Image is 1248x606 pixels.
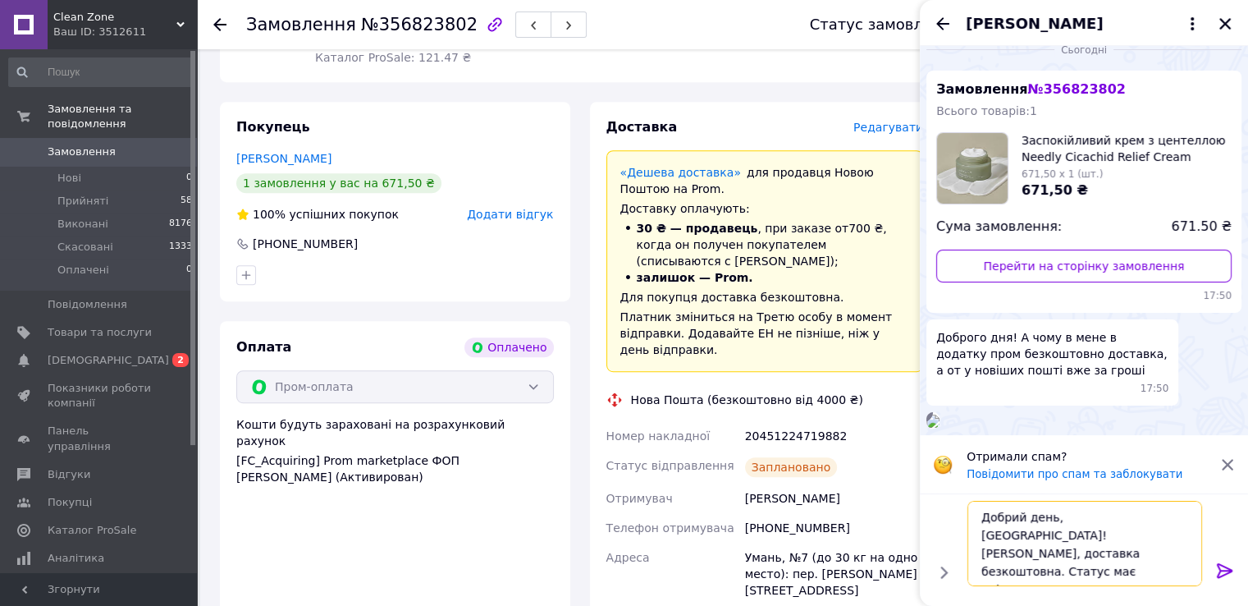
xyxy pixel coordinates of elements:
span: [PERSON_NAME] [966,13,1103,34]
span: Замовлення [48,145,116,159]
img: :face_with_monocle: [933,455,953,475]
div: Доставку оплачують: [620,200,910,217]
div: [PHONE_NUMBER] [742,513,926,543]
span: Номер накладної [606,429,711,443]
span: 671,50 x 1 (шт.) [1022,168,1103,180]
textarea: Добрий день, [GEOGRAPHIC_DATA]! [PERSON_NAME], доставка безкоштовна. Статус має змінитись коли ва... [967,501,1202,586]
div: Ваш ID: 3512611 [53,25,197,39]
div: Платник зміниться на Третю особу в момент відправки. Додавайте ЕН не пізніше, ніж у день відправки. [620,309,910,358]
div: Кошти будуть зараховані на розрахунковий рахунок [236,416,554,485]
span: 8176 [169,217,192,232]
div: Для покупця доставка безкоштовна. [620,289,910,305]
button: [PERSON_NAME] [966,13,1202,34]
p: Отримали спам? [967,448,1210,465]
li: , при заказе от 700 ₴ , когда он получен покупателем (списываются с [PERSON_NAME]); [620,220,910,269]
span: Виконані [57,217,108,232]
button: Закрити [1215,14,1235,34]
span: Показники роботи компанії [48,381,152,411]
span: №356823802 [361,15,478,34]
span: 0 [186,263,192,278]
span: 17:50 12.08.2025 [936,289,1232,303]
img: 5584609703_w160_h160_zaspokijlivij-krem-z.jpg [937,133,1008,204]
a: «Дешева доставка» [620,166,741,179]
span: 58 [181,194,192,209]
div: Повернутися назад [213,16,226,33]
span: Аналітика [48,551,104,566]
input: Пошук [8,57,194,87]
div: [FC_Acquiring] Prom marketplace ФОП [PERSON_NAME] (Активирован) [236,452,554,485]
button: Повідомити про спам та заблокувати [967,468,1182,480]
span: 671,50 ₴ [1022,182,1088,198]
span: Повідомлення [48,297,127,312]
div: Умань, №7 (до 30 кг на одно место): пер. [PERSON_NAME][STREET_ADDRESS] [742,543,926,605]
span: 17:50 12.08.2025 [1141,382,1169,396]
div: 20451224719882 [742,421,926,451]
div: Нова Пошта (безкоштовно від 4000 ₴) [627,392,867,408]
div: Статус замовлення [810,16,961,33]
span: [DEMOGRAPHIC_DATA] [48,353,169,368]
span: Замовлення [246,15,356,34]
span: Каталог ProSale [48,523,136,538]
span: Редагувати [853,121,923,134]
span: Прийняті [57,194,108,209]
button: Показати кнопки [933,562,954,583]
span: залишок — Prom. [637,271,753,284]
span: Каталог ProSale: 121.47 ₴ [315,51,471,64]
span: 0 [186,171,192,186]
span: Скасовані [57,240,113,255]
span: Сума замовлення: [936,218,1062,236]
div: успішних покупок [236,206,399,223]
span: 100% [253,208,286,221]
span: Товари та послуги [48,325,152,340]
div: для продавця Новою Поштою на Prom. [620,164,910,197]
span: Отримувач [606,492,673,505]
div: 12.08.2025 [926,41,1241,57]
div: [PHONE_NUMBER] [251,236,359,252]
span: Телефон отримувача [606,521,734,535]
span: Замовлення [936,81,1126,97]
span: Оплачені [57,263,109,278]
span: Clean Zone [53,10,176,25]
a: [PERSON_NAME] [236,152,331,165]
span: Покупець [236,119,310,135]
div: Заплановано [745,457,838,477]
span: Доставка [606,119,678,135]
span: № 356823802 [1027,81,1125,97]
span: 2 [172,353,189,367]
span: Замовлення та повідомлення [48,102,197,131]
span: Сьогодні [1054,44,1113,57]
span: Адреса [606,551,650,564]
span: Панель управління [48,424,152,453]
span: Доброго дня! А чому в мене в додатку пром безкоштовно доставка, а от у новіших пошті вже за гроші [936,329,1168,379]
span: 1333 [169,240,192,255]
span: Додати відгук [467,208,553,221]
span: Нові [57,171,81,186]
button: Назад [933,14,953,34]
div: Оплачено [464,337,553,357]
div: 1 замовлення у вас на 671,50 ₴ [236,173,441,193]
span: 671.50 ₴ [1172,218,1232,236]
span: 30 ₴ — продавець [637,222,758,235]
span: Покупці [48,495,92,510]
div: [PERSON_NAME] [742,484,926,513]
span: Відгуки [48,467,90,482]
span: Оплата [236,339,291,355]
img: 23ce92f2-985d-41ec-b161-b259a7eb5daa_w500_h500 [926,415,939,428]
span: Заспокійливий крем з центеллою Needly Cicachid Relief Cream [1022,132,1232,165]
a: Перейти на сторінку замовлення [936,250,1232,282]
span: Всього товарів: 1 [936,104,1037,117]
span: Статус відправлення [606,459,734,472]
